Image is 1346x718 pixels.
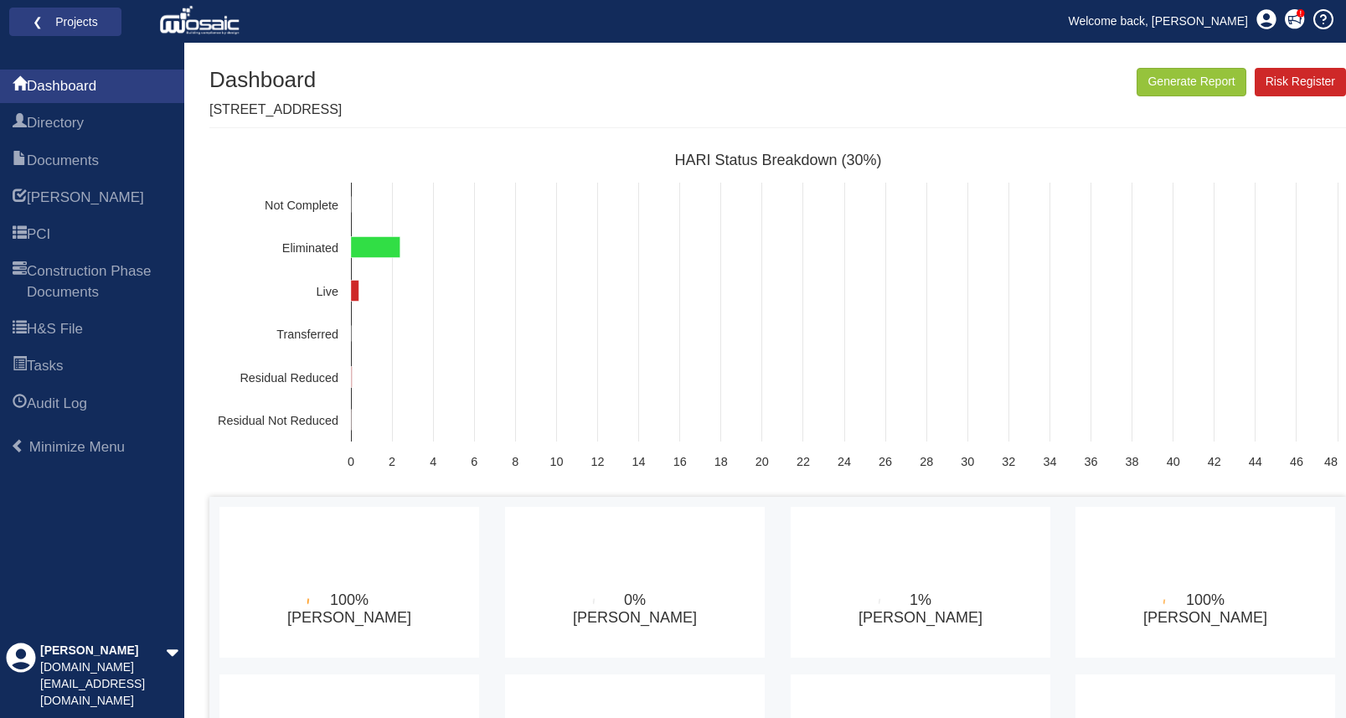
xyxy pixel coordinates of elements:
text: Transferred [276,328,338,341]
svg: 1%​Chris Li [791,507,1050,658]
text: 32 [1002,455,1015,468]
span: Directory [13,114,27,134]
svg: HARI Status Breakdown (30%) [209,145,1346,480]
text: Residual Not Reduced [218,414,338,427]
text: 34 [1043,455,1056,468]
a: Risk Register [1255,68,1346,96]
text: HARI Status Breakdown (30%) [674,152,881,168]
span: Documents [27,151,99,171]
span: Dashboard [13,77,27,97]
text: 42 [1208,455,1221,468]
text: 26 [879,455,892,468]
text: 48 [1324,455,1338,468]
span: Minimize Menu [11,439,25,453]
text: 2 [389,455,395,468]
div: Profile [6,643,36,710]
h1: Dashboard [209,68,342,92]
span: Dashboard [27,76,96,96]
svg: 100%​Jody Pearce [1075,507,1335,658]
span: Audit Log [27,394,87,414]
text: 4 [430,455,436,468]
span: H&S File [27,319,83,339]
button: Generate Report [1137,68,1245,96]
text: 18 [714,455,728,468]
text: 0 [348,455,354,468]
text: Residual Reduced [240,371,338,385]
text: 16 [673,455,687,468]
span: Directory [27,113,84,133]
text: 100% [PERSON_NAME] [287,591,411,627]
svg: 100%​John Harding [219,507,479,658]
text: 20 [756,455,769,468]
text: Not Complete [265,199,338,212]
text: 38 [1126,455,1139,468]
svg: 0%​Tulshi Patel [505,507,765,658]
text: 40 [1167,455,1180,468]
text: 28 [920,455,933,468]
text: 0% [PERSON_NAME] [573,591,697,627]
text: 46 [1290,455,1303,468]
text: 8 [512,455,518,468]
span: Minimize Menu [29,439,125,455]
span: Construction Phase Documents [27,261,172,302]
text: 44 [1249,455,1262,468]
div: [PERSON_NAME] [40,643,166,659]
text: 10 [549,455,563,468]
span: H&S File [13,320,27,340]
span: Audit Log [13,395,27,415]
span: PCI [27,225,50,245]
span: PCI [13,225,27,245]
a: Welcome back, [PERSON_NAME] [1056,8,1261,34]
text: Eliminated [282,241,338,255]
text: 14 [632,455,646,468]
span: Tasks [27,356,63,376]
span: Construction Phase Documents [13,262,27,303]
span: Documents [13,152,27,172]
p: [STREET_ADDRESS] [209,101,342,120]
text: 30 [961,455,974,468]
text: 100% [PERSON_NAME] [1143,591,1267,627]
text: 22 [797,455,810,468]
text: 6 [471,455,477,468]
span: HARI [13,189,27,209]
span: HARI [27,188,144,208]
text: 24 [838,455,851,468]
text: 36 [1084,455,1097,468]
a: ❮ Projects [20,11,111,33]
text: 1% [PERSON_NAME] [858,591,982,627]
img: logo_white.png [159,4,244,38]
div: [DOMAIN_NAME][EMAIL_ADDRESS][DOMAIN_NAME] [40,659,166,710]
text: Live [317,285,338,298]
span: Tasks [13,357,27,377]
text: 12 [590,455,604,468]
